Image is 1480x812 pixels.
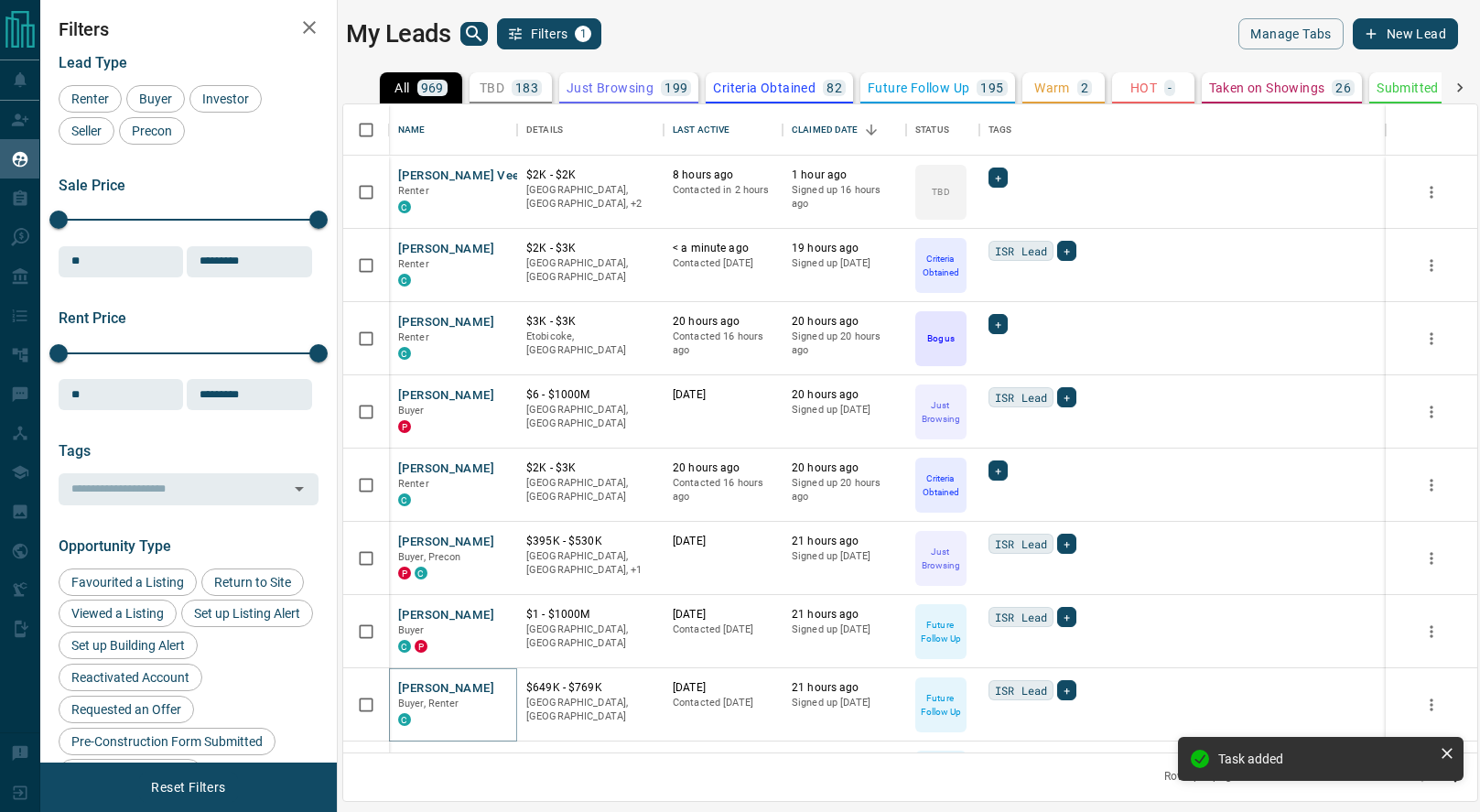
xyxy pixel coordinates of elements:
[398,624,425,636] span: Buyer
[673,476,773,504] p: Contacted 16 hours ago
[673,183,773,198] p: Contacted in 2 hours
[792,696,897,710] p: Signed up [DATE]
[995,315,1001,333] span: +
[792,183,897,211] p: Signed up 16 hours ago
[398,405,425,417] span: Buyer
[398,168,519,185] button: [PERSON_NAME] Vee
[398,331,429,343] span: Renter
[526,314,654,330] p: $3K - $3K
[673,241,773,256] p: < a minute ago
[1057,387,1076,407] div: +
[792,314,897,330] p: 20 hours ago
[673,314,773,330] p: 20 hours ago
[792,460,897,476] p: 20 hours ago
[1238,18,1343,49] button: Manage Tabs
[1130,81,1157,94] p: HOT
[201,568,304,596] div: Return to Site
[664,81,687,94] p: 199
[526,256,654,285] p: [GEOGRAPHIC_DATA], [GEOGRAPHIC_DATA]
[59,696,194,723] div: Requested an Offer
[398,420,411,433] div: property.ca
[673,534,773,549] p: [DATE]
[1164,769,1241,785] p: Rows per page:
[792,256,897,271] p: Signed up [DATE]
[59,117,114,145] div: Seller
[1057,607,1076,627] div: +
[1057,241,1076,261] div: +
[125,124,178,138] span: Precon
[65,702,188,717] span: Requested an Offer
[567,81,654,94] p: Just Browsing
[398,241,494,258] button: [PERSON_NAME]
[526,623,654,651] p: [GEOGRAPHIC_DATA], [GEOGRAPHIC_DATA]
[59,442,91,460] span: Tags
[792,476,897,504] p: Signed up 20 hours ago
[868,81,969,94] p: Future Follow Up
[664,104,783,156] div: Last Active
[1034,81,1070,94] p: Warm
[415,567,427,579] div: condos.ca
[577,27,589,40] span: 1
[398,185,429,197] span: Renter
[398,713,411,726] div: condos.ca
[398,258,429,270] span: Renter
[673,460,773,476] p: 20 hours ago
[988,314,1008,334] div: +
[1418,179,1445,206] button: more
[398,640,411,653] div: condos.ca
[526,183,654,211] p: Midtown | Central, Toronto
[1418,618,1445,645] button: more
[398,534,494,551] button: [PERSON_NAME]
[460,22,488,46] button: search button
[673,104,729,156] div: Last Active
[673,168,773,183] p: 8 hours ago
[208,575,297,590] span: Return to Site
[792,241,897,256] p: 19 hours ago
[65,124,108,138] span: Seller
[346,19,451,49] h1: My Leads
[1081,81,1088,94] p: 2
[398,680,494,698] button: [PERSON_NAME]
[515,81,538,94] p: 183
[995,461,1001,480] span: +
[1209,81,1325,94] p: Taken on Showings
[792,168,897,183] p: 1 hour ago
[526,696,654,724] p: [GEOGRAPHIC_DATA], [GEOGRAPHIC_DATA]
[917,471,965,499] p: Criteria Obtained
[181,600,313,627] div: Set up Listing Alert
[915,104,949,156] div: Status
[188,606,307,621] span: Set up Listing Alert
[415,640,427,653] div: property.ca
[792,680,897,696] p: 21 hours ago
[917,618,965,645] p: Future Follow Up
[792,549,897,564] p: Signed up [DATE]
[398,493,411,506] div: condos.ca
[59,177,125,194] span: Sale Price
[126,85,185,113] div: Buyer
[917,252,965,279] p: Criteria Obtained
[526,403,654,431] p: [GEOGRAPHIC_DATA], [GEOGRAPHIC_DATA]
[917,398,965,426] p: Just Browsing
[783,104,906,156] div: Claimed Date
[1168,81,1172,94] p: -
[995,388,1047,406] span: ISR Lead
[792,607,897,623] p: 21 hours ago
[398,200,411,213] div: condos.ca
[673,623,773,637] p: Contacted [DATE]
[59,85,122,113] div: Renter
[286,476,312,502] button: Open
[59,632,198,659] div: Set up Building Alert
[526,534,654,549] p: $395K - $530K
[1064,535,1070,553] span: +
[526,680,654,696] p: $649K - $769K
[932,185,949,199] p: TBD
[398,607,494,624] button: [PERSON_NAME]
[526,168,654,183] p: $2K - $2K
[398,347,411,360] div: condos.ca
[59,664,202,691] div: Reactivated Account
[526,330,654,358] p: Etobicoke, [GEOGRAPHIC_DATA]
[59,18,319,40] h2: Filters
[526,476,654,504] p: [GEOGRAPHIC_DATA], [GEOGRAPHIC_DATA]
[673,387,773,403] p: [DATE]
[59,54,127,71] span: Lead Type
